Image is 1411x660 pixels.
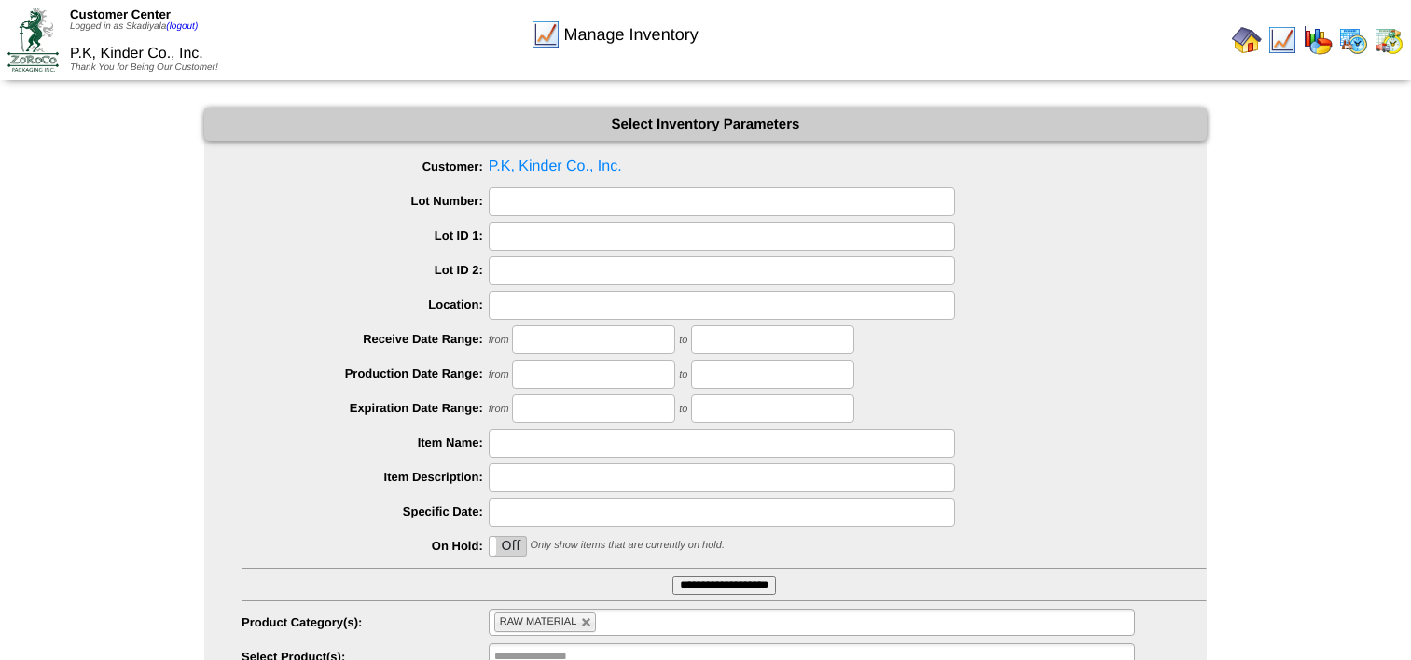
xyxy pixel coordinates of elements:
[70,7,171,21] span: Customer Center
[490,537,526,556] label: Off
[70,46,203,62] span: P.K, Kinder Co., Inc.
[564,25,699,45] span: Manage Inventory
[242,153,1207,181] span: P.K, Kinder Co., Inc.
[679,404,687,415] span: to
[531,20,560,49] img: line_graph.gif
[242,615,489,629] label: Product Category(s):
[530,540,724,551] span: Only show items that are currently on hold.
[242,435,489,449] label: Item Name:
[242,332,489,346] label: Receive Date Range:
[679,369,687,380] span: to
[242,470,489,484] label: Item Description:
[7,8,59,71] img: ZoRoCo_Logo(Green%26Foil)%20jpg.webp
[1303,25,1333,55] img: graph.gif
[1232,25,1262,55] img: home.gif
[242,228,489,242] label: Lot ID 1:
[1374,25,1404,55] img: calendarinout.gif
[242,401,489,415] label: Expiration Date Range:
[1338,25,1368,55] img: calendarprod.gif
[1267,25,1297,55] img: line_graph.gif
[70,62,218,73] span: Thank You for Being Our Customer!
[204,108,1207,141] div: Select Inventory Parameters
[70,21,198,32] span: Logged in as Skadiyala
[166,21,198,32] a: (logout)
[489,335,509,346] span: from
[242,539,489,553] label: On Hold:
[242,504,489,518] label: Specific Date:
[489,536,527,557] div: OnOff
[489,404,509,415] span: from
[242,159,489,173] label: Customer:
[500,616,577,627] span: RAW MATERIAL
[242,366,489,380] label: Production Date Range:
[242,263,489,277] label: Lot ID 2:
[242,297,489,311] label: Location:
[679,335,687,346] span: to
[242,194,489,208] label: Lot Number:
[489,369,509,380] span: from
